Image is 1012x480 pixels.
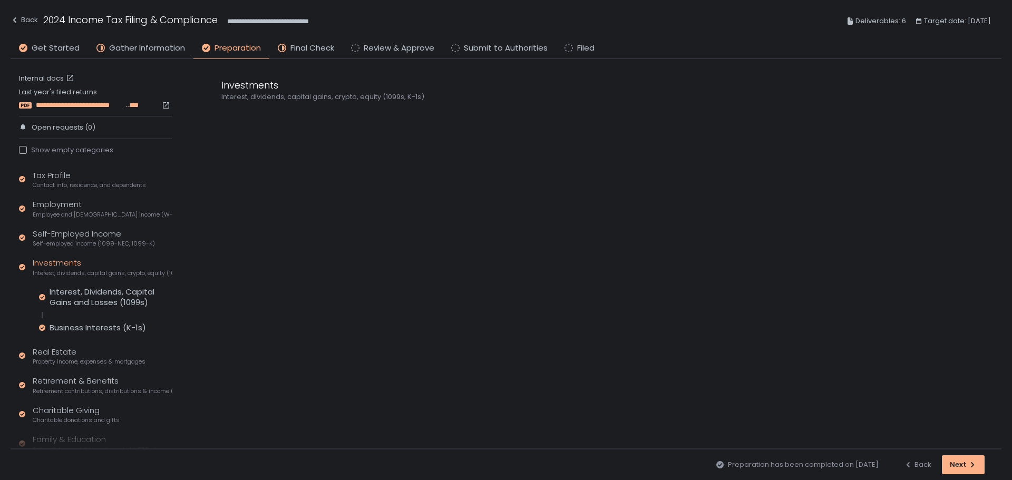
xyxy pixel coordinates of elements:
[904,455,931,474] button: Back
[43,13,218,27] h1: 2024 Income Tax Filing & Compliance
[215,42,261,54] span: Preparation
[33,405,120,425] div: Charitable Giving
[109,42,185,54] span: Gather Information
[50,287,172,308] div: Interest, Dividends, Capital Gains and Losses (1099s)
[33,269,172,277] span: Interest, dividends, capital gains, crypto, equity (1099s, K-1s)
[290,42,334,54] span: Final Check
[855,15,906,27] span: Deliverables: 6
[33,170,146,190] div: Tax Profile
[33,257,172,277] div: Investments
[33,181,146,189] span: Contact info, residence, and dependents
[32,42,80,54] span: Get Started
[33,346,145,366] div: Real Estate
[950,460,977,469] div: Next
[364,42,434,54] span: Review & Approve
[11,14,38,26] div: Back
[942,455,985,474] button: Next
[11,13,38,30] button: Back
[33,416,120,424] span: Charitable donations and gifts
[32,123,95,132] span: Open requests (0)
[33,446,167,454] span: Tuition & loans, childcare, household, 529 plans
[33,240,155,248] span: Self-employed income (1099-NEC, 1099-K)
[33,387,172,395] span: Retirement contributions, distributions & income (1099-R, 5498)
[19,74,76,83] a: Internal docs
[577,42,595,54] span: Filed
[904,460,931,469] div: Back
[728,460,879,469] span: Preparation has been completed on [DATE]
[221,92,727,102] div: Interest, dividends, capital gains, crypto, equity (1099s, K-1s)
[19,87,172,110] div: Last year's filed returns
[50,322,146,333] div: Business Interests (K-1s)
[33,375,172,395] div: Retirement & Benefits
[33,358,145,366] span: Property income, expenses & mortgages
[33,228,155,248] div: Self-Employed Income
[33,199,172,219] div: Employment
[221,78,727,92] div: Investments
[33,211,172,219] span: Employee and [DEMOGRAPHIC_DATA] income (W-2s)
[924,15,991,27] span: Target date: [DATE]
[464,42,548,54] span: Submit to Authorities
[33,434,167,454] div: Family & Education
